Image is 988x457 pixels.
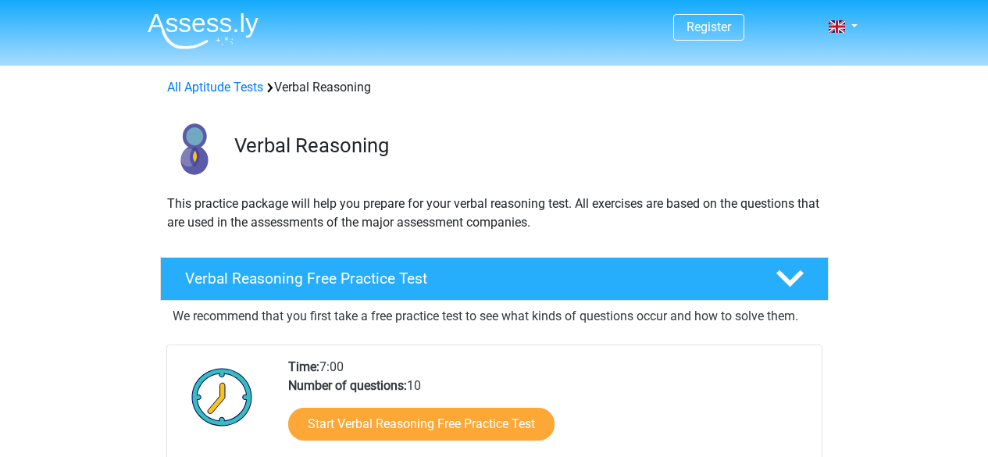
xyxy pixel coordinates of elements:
[288,359,319,374] b: Time:
[167,195,822,232] p: This practice package will help you prepare for your verbal reasoning test. All exercises are bas...
[161,116,227,182] img: verbal reasoning
[288,408,555,441] a: Start Verbal Reasoning Free Practice Test
[154,257,835,301] a: Verbal Reasoning Free Practice Test
[234,134,816,158] h3: Verbal Reasoning
[288,378,407,393] b: Number of questions:
[167,80,263,95] a: All Aptitude Tests
[173,307,816,326] p: We recommend that you first take a free practice test to see what kinds of questions occur and ho...
[148,12,259,49] img: Assessly
[183,358,262,436] img: Clock
[161,78,828,97] div: Verbal Reasoning
[185,270,751,287] h4: Verbal Reasoning Free Practice Test
[687,20,731,34] a: Register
